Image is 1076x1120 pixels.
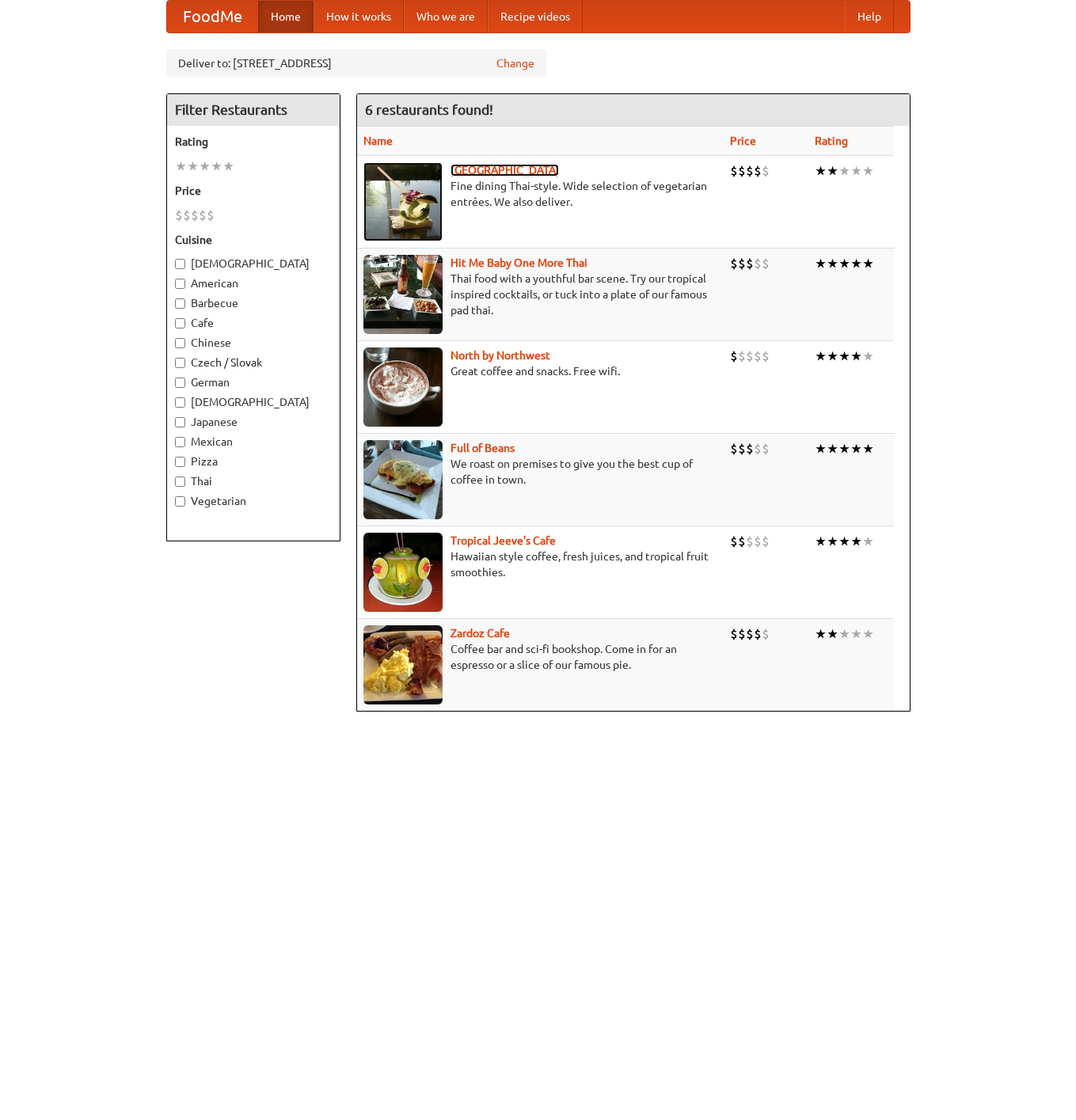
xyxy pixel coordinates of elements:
[730,162,738,180] li: $
[363,549,718,580] p: Hawaiian style coffee, fresh juices, and tropical fruit smoothies.
[451,442,515,454] b: Full of Beans
[815,135,848,147] a: Rating
[827,162,838,180] li: ★
[363,255,443,334] img: babythai.jpg
[815,255,827,272] li: ★
[496,55,534,71] a: Change
[258,1,314,32] a: Home
[738,162,746,180] li: $
[827,625,838,643] li: ★
[746,162,754,180] li: $
[730,625,738,643] li: $
[363,456,718,488] p: We roast on premises to give you the best cup of coffee in town.
[838,162,850,180] li: ★
[363,347,443,427] img: north.jpg
[762,255,770,272] li: $
[175,414,332,430] label: Japanese
[175,476,185,487] input: Thai
[222,158,234,175] li: ★
[451,349,550,362] a: North by Northwest
[175,417,185,427] input: Japanese
[754,625,762,643] li: $
[365,102,493,117] ng-pluralize: 6 restaurants found!
[838,440,850,457] li: ★
[754,162,762,180] li: $
[827,533,838,550] li: ★
[838,625,850,643] li: ★
[815,347,827,365] li: ★
[762,533,770,550] li: $
[738,440,746,457] li: $
[850,440,862,457] li: ★
[175,437,185,447] input: Mexican
[862,347,874,365] li: ★
[738,255,746,272] li: $
[175,493,332,509] label: Vegetarian
[166,49,546,78] div: Deliver to: [STREET_ADDRESS]
[850,255,862,272] li: ★
[451,256,587,269] a: Hit Me Baby One More Thai
[175,335,332,351] label: Chinese
[175,183,332,199] h5: Price
[167,94,340,126] h4: Filter Restaurants
[862,440,874,457] li: ★
[175,295,332,311] label: Barbecue
[845,1,894,32] a: Help
[815,440,827,457] li: ★
[451,534,556,547] a: Tropical Jeeve's Cafe
[862,255,874,272] li: ★
[175,358,185,368] input: Czech / Slovak
[827,440,838,457] li: ★
[730,440,738,457] li: $
[175,454,332,469] label: Pizza
[363,135,393,147] a: Name
[191,207,199,224] li: $
[762,347,770,365] li: $
[175,158,187,175] li: ★
[175,232,332,248] h5: Cuisine
[838,533,850,550] li: ★
[730,347,738,365] li: $
[175,279,185,289] input: American
[738,625,746,643] li: $
[211,158,222,175] li: ★
[730,255,738,272] li: $
[363,533,443,612] img: jeeves.jpg
[175,355,332,370] label: Czech / Slovak
[815,533,827,550] li: ★
[730,533,738,550] li: $
[762,162,770,180] li: $
[746,625,754,643] li: $
[314,1,404,32] a: How it works
[363,625,443,704] img: zardoz.jpg
[862,162,874,180] li: ★
[850,625,862,643] li: ★
[175,338,185,348] input: Chinese
[451,164,559,177] b: [GEOGRAPHIC_DATA]
[746,440,754,457] li: $
[827,347,838,365] li: ★
[167,1,258,32] a: FoodMe
[363,162,443,241] img: satay.jpg
[175,374,332,390] label: German
[175,397,185,408] input: [DEMOGRAPHIC_DATA]
[754,440,762,457] li: $
[451,627,510,640] a: Zardoz Cafe
[175,394,332,410] label: [DEMOGRAPHIC_DATA]
[175,275,332,291] label: American
[827,255,838,272] li: ★
[175,298,185,309] input: Barbecue
[754,347,762,365] li: $
[488,1,583,32] a: Recipe videos
[862,625,874,643] li: ★
[738,533,746,550] li: $
[746,533,754,550] li: $
[838,347,850,365] li: ★
[175,207,183,224] li: $
[815,625,827,643] li: ★
[199,207,207,224] li: $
